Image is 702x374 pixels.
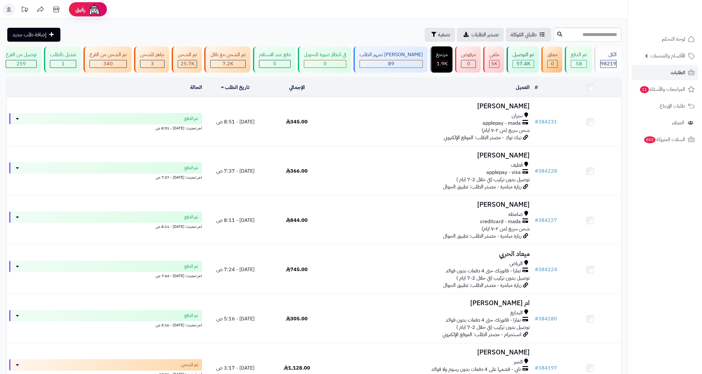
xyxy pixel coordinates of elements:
[330,152,530,159] h3: [PERSON_NAME]
[535,315,557,323] a: #384180
[443,183,521,191] span: زيارة مباشرة - مصدر الطلب: تطبيق الجوال
[540,46,563,73] a: معلق 0
[178,60,197,68] div: 25687
[304,51,346,58] div: في انتظار صورة التحويل
[516,60,530,68] span: 57.4K
[216,167,255,175] span: [DATE] - 7:37 ص
[514,359,523,366] span: الخبر
[170,46,203,73] a: تم الشحن 25.7K
[436,51,448,58] div: مرتجع
[659,17,696,30] img: logo-2.png
[438,31,450,39] span: تصفية
[535,118,557,126] a: #384231
[480,218,521,225] span: creditcard - mada
[535,84,538,91] a: #
[140,60,164,68] div: 3
[216,364,255,372] span: [DATE] - 3:17 ص
[535,118,538,126] span: #
[486,169,521,176] span: applepay - visa
[184,165,198,171] span: تم الدفع
[516,84,530,91] a: العميل
[252,46,297,73] a: دفع عند الاستلام 0
[482,127,530,134] span: شحن سريع (من ٢-٧ ايام)
[437,60,447,68] span: 1.9K
[563,46,593,73] a: تم الدفع 58
[286,118,308,126] span: 345.00
[490,60,499,68] div: 5030
[461,60,476,68] div: 0
[273,60,276,68] span: 0
[644,136,656,143] span: 803
[510,309,523,317] span: البدايع
[203,46,252,73] a: تم الشحن مع ناقل 7.2K
[600,60,616,68] span: 98219
[446,267,521,275] span: تمارا - فاتورتك حتى 4 دفعات بدون فوائد
[442,331,521,338] span: انستجرام - مصدر الطلب: الموقع الإلكتروني
[323,60,327,68] span: 0
[289,84,305,91] a: الإجمالي
[456,176,530,183] span: توصيل بدون تركيب (في خلال 2-7 ايام )
[467,60,470,68] span: 0
[9,272,202,279] div: اخر تحديث: [DATE] - 7:24 ص
[284,364,310,372] span: 1,128.00
[508,211,523,218] span: صامطه
[571,51,587,58] div: تم الدفع
[43,46,82,73] a: تعديل بالطلب 1
[181,362,198,368] span: تم الشحن
[482,225,530,233] span: شحن سريع (من ٢-٧ ايام)
[17,3,33,17] a: تحديثات المنصة
[662,35,685,44] span: لوحة التحكم
[639,85,685,94] span: المراجعات والأسئلة
[184,263,198,270] span: تم الدفع
[297,46,352,73] a: في انتظار صورة التحويل 0
[223,60,233,68] span: 7.2K
[457,28,504,42] a: تصدير الطلبات
[671,68,685,77] span: الطلبات
[221,84,250,91] a: تاريخ الطلب
[431,366,521,373] span: تابي - قسّمها على 4 دفعات بدون رسوم ولا فوائد
[483,120,521,127] span: applepay - mada
[482,46,505,73] a: ملغي 5K
[7,28,60,42] a: إضافة طلب جديد
[491,60,497,68] span: 5K
[548,60,557,68] div: 0
[632,115,698,130] a: العملاء
[640,86,649,93] span: 11
[443,232,521,240] span: زيارة مباشرة - مصدر الطلب: تطبيق الجوال
[650,51,685,60] span: الأقسام والمنتجات
[446,317,521,324] span: تمارا - فاتورتك حتى 4 دفعات بدون فوائد
[535,217,557,224] a: #384227
[6,51,37,58] div: توصيل من الفرع
[535,266,557,273] a: #384224
[50,60,76,68] div: 1
[513,60,534,68] div: 57429
[535,364,557,372] a: #384197
[443,282,521,289] span: زيارة مباشرة - مصدر الطلب: تطبيق الجوال
[140,51,164,58] div: جاهز للشحن
[535,167,538,175] span: #
[330,103,530,110] h3: [PERSON_NAME]
[9,223,202,229] div: اخر تحديث: [DATE] - 8:11 ص
[576,60,582,68] span: 58
[513,51,534,58] div: تم التوصيل
[259,60,290,68] div: 0
[286,266,308,273] span: 745.00
[89,51,127,58] div: تم الشحن من الفرع
[436,60,447,68] div: 1874
[456,274,530,282] span: توصيل بدون تركيب (في خلال 2-7 ايام )
[632,65,698,80] a: الطلبات
[535,315,538,323] span: #
[190,84,202,91] a: الحالة
[360,51,423,58] div: [PERSON_NAME] تجهيز الطلب
[211,60,245,68] div: 7222
[286,217,308,224] span: 844.00
[62,60,65,68] span: 1
[286,315,308,323] span: 305.00
[360,60,422,68] div: 89
[461,51,476,58] div: مرفوض
[82,46,133,73] a: تم الشحن من الفرع 340
[330,300,530,307] h3: ام [PERSON_NAME]
[632,132,698,147] a: السلات المتروكة803
[133,46,170,73] a: جاهز للشحن 3
[184,312,198,319] span: تم الدفع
